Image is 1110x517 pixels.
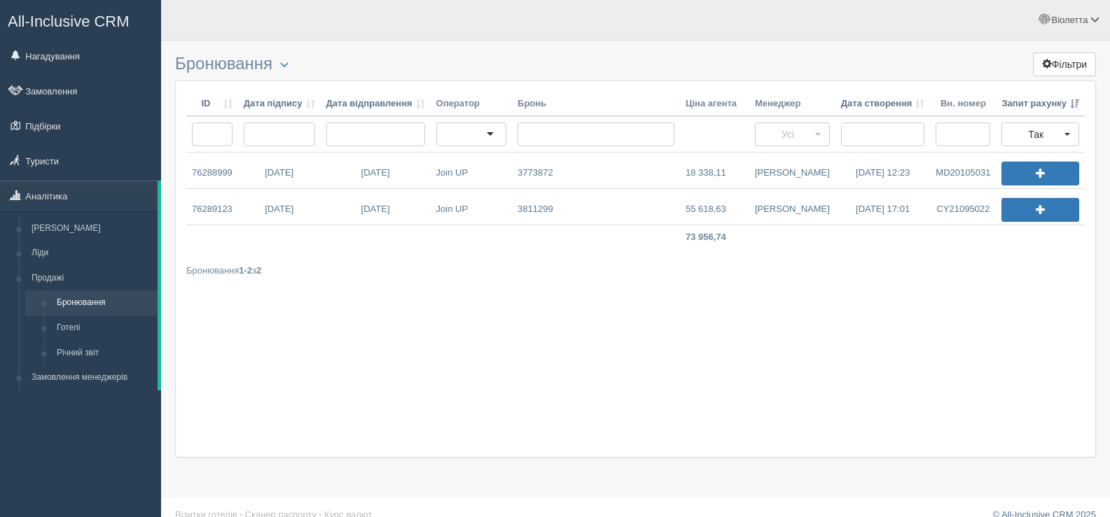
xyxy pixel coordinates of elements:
a: 3811299 [512,189,680,225]
div: Бронювання з [186,264,1085,277]
a: [PERSON_NAME] [749,189,835,225]
a: 3773872 [512,153,680,188]
th: Ціна агента [680,92,749,117]
a: [DATE] [238,189,321,225]
a: Продажі [25,266,158,291]
th: Оператор [431,92,512,117]
a: [DATE] [321,153,431,188]
td: 73 956,74 [680,225,749,250]
a: Join UP [431,189,512,225]
a: Готелі [50,316,158,341]
a: Річний звіт [50,341,158,366]
a: Дата підпису [244,97,315,111]
a: [PERSON_NAME] [25,216,158,241]
b: 1-2 [239,265,252,276]
a: 76289123 [186,189,238,225]
a: [DATE] 17:01 [835,189,931,225]
h3: Бронювання [175,55,1096,73]
a: Запит рахунку [1001,97,1079,111]
a: [DATE] 12:23 [835,153,931,188]
a: 18 338,11 [680,153,748,188]
span: Віолетта [1051,15,1088,25]
a: 55 618,63 [680,189,749,225]
th: Бронь [512,92,680,117]
a: ID [192,97,233,111]
b: 2 [256,265,261,276]
th: Вн. номер [930,92,996,117]
a: [DATE] [321,189,431,225]
a: Дата відправлення [326,97,425,111]
a: Бронювання [50,290,158,316]
span: Так [1011,127,1061,141]
button: Фільтри [1033,52,1096,76]
a: CY21095022 [930,189,996,225]
a: MD20105031 [930,153,996,188]
a: 76288999 [186,153,238,188]
a: Join UP [431,153,509,188]
a: All-Inclusive CRM [1,1,160,39]
button: Так [1001,122,1079,146]
a: Дата створення [841,97,925,111]
a: Замовлення менеджерів [25,365,158,390]
a: Ліди [25,241,158,266]
button: Усі [755,122,830,146]
span: Усі [764,127,812,141]
a: [DATE] [238,153,321,188]
th: Менеджер [749,92,835,117]
span: All-Inclusive CRM [8,13,130,30]
a: [PERSON_NAME] [749,153,835,188]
